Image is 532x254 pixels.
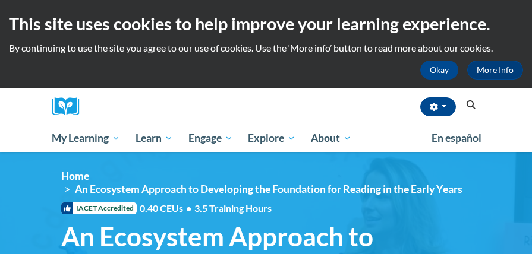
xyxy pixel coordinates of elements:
[52,97,88,116] img: Logo brand
[61,202,137,214] span: IACET Accredited
[140,202,194,215] span: 0.40 CEUs
[43,125,489,152] div: Main menu
[136,131,173,145] span: Learn
[61,170,89,182] a: Home
[45,125,128,152] a: My Learning
[128,125,181,152] a: Learn
[467,61,523,80] a: More Info
[194,202,272,214] span: 3.5 Training Hours
[420,61,458,80] button: Okay
[432,132,481,144] span: En español
[188,131,233,145] span: Engage
[303,125,359,152] a: About
[248,131,295,145] span: Explore
[9,12,523,36] h2: This site uses cookies to help improve your learning experience.
[52,131,120,145] span: My Learning
[240,125,303,152] a: Explore
[424,126,489,151] a: En español
[9,42,523,55] p: By continuing to use the site you agree to our use of cookies. Use the ‘More info’ button to read...
[75,183,462,195] span: An Ecosystem Approach to Developing the Foundation for Reading in the Early Years
[52,97,88,116] a: Cox Campus
[181,125,241,152] a: Engage
[311,131,351,145] span: About
[462,98,480,112] button: Search
[420,97,456,116] button: Account Settings
[186,202,191,214] span: •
